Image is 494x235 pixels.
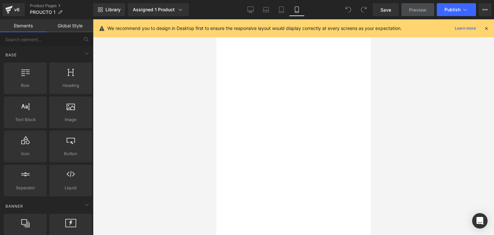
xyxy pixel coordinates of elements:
[5,52,17,58] span: Base
[479,3,491,16] button: More
[258,3,274,16] a: Laptop
[409,6,426,13] span: Preview
[437,3,476,16] button: Publish
[342,3,355,16] button: Undo
[243,3,258,16] a: Desktop
[5,203,24,209] span: Banner
[93,3,125,16] a: New Library
[51,116,90,123] span: Image
[51,184,90,191] span: Liquid
[401,3,434,16] a: Preview
[13,5,21,14] div: v6
[357,3,370,16] button: Redo
[6,82,45,89] span: Row
[380,6,391,13] span: Save
[472,213,488,229] div: Open Intercom Messenger
[3,3,25,16] a: v6
[6,150,45,157] span: Icon
[289,3,305,16] a: Mobile
[51,150,90,157] span: Button
[444,7,461,12] span: Publish
[6,184,45,191] span: Separator
[6,116,45,123] span: Text Block
[105,7,121,13] span: Library
[274,3,289,16] a: Tablet
[47,19,93,32] a: Global Style
[30,3,93,8] a: Product Pages
[107,25,402,32] p: We recommend you to design in Desktop first to ensure the responsive layout would display correct...
[30,10,55,15] span: PROUCTO 1
[133,6,184,13] div: Assigned 1 Product
[452,24,479,32] a: Learn more
[51,82,90,89] span: Heading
